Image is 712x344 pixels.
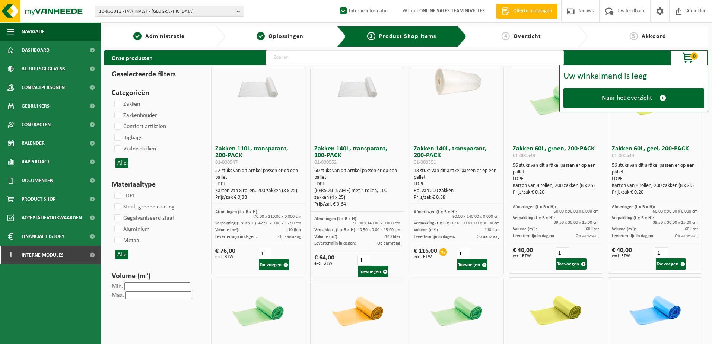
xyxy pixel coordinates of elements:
[22,134,45,153] span: Kalender
[112,179,197,190] h3: Materiaaltype
[113,99,140,110] label: Zakken
[226,278,290,342] img: 01-000548
[414,228,438,232] span: Volume (m³):
[612,189,698,196] div: Prijs/zak € 0,20
[112,87,197,99] h3: Categorieën
[95,6,244,17] button: 10-951011 - IMA INVEST - [GEOGRAPHIC_DATA]
[215,210,258,214] span: Afmetingen (L x B x H):
[414,160,436,165] span: 01-000551
[612,216,654,220] span: Verpakking (L x B x H):
[353,221,400,226] span: 90.00 x 140.00 x 0.000 cm
[357,255,371,266] input: 1
[367,32,375,40] span: 3
[352,32,452,41] a: 3Product Shop Items
[556,258,587,270] button: Toevoegen
[314,188,400,201] div: [PERSON_NAME] met 4 rollen, 100 zakken (4 x 25)
[484,228,500,232] span: 140 liter
[215,221,257,226] span: Verpakking (L x B x H):
[226,67,290,99] img: 01-000547
[115,250,128,259] button: Alle
[623,278,687,341] img: 01-000555
[358,266,388,277] button: Toevoegen
[314,181,400,188] div: LDPE
[656,258,686,270] button: Toevoegen
[477,235,500,239] span: Op aanvraag
[556,247,569,258] input: 1
[112,69,197,80] h3: Geselecteerde filters
[314,241,356,246] span: Levertermijn in dagen:
[554,209,599,214] span: 60.00 x 90.00 x 0.000 cm
[215,168,301,201] div: 52 stuks van dit artikel passen er op een pallet
[685,227,698,232] span: 60 liter
[22,208,82,227] span: Acceptatievoorwaarden
[554,220,599,225] span: 39.50 x 30.00 x 15.00 cm
[513,189,599,196] div: Prijs/zak € 0,20
[326,278,389,342] img: 01-000549
[314,228,356,232] span: Verpakking (L x B x H):
[513,216,555,220] span: Verpakking (L x B x H):
[675,234,698,238] span: Op aanvraag
[414,168,500,201] div: 18 stuks van dit artikel passen er op een pallet
[414,188,500,194] div: Rol van 200 zakken
[602,94,652,102] span: Naar het overzicht
[112,292,124,298] label: Max.
[112,271,197,282] h3: Volume (m³)
[414,181,500,188] div: LDPE
[496,4,557,19] a: Offerte aanvragen
[215,146,301,166] h3: Zakken 110L, transparant, 200-PACK
[502,32,510,40] span: 4
[612,176,698,182] div: LDPE
[425,67,488,99] img: 01-000551
[377,241,400,246] span: Op aanvraag
[113,213,174,224] label: Gegalvaniseerd staal
[653,209,698,214] span: 60.00 x 90.00 x 0.000 cm
[113,235,141,246] label: Metaal
[113,143,156,155] label: Vuilnisbakken
[278,235,301,239] span: Op aanvraag
[22,97,50,115] span: Gebruikers
[113,121,166,132] label: Comfort artikelen
[419,8,485,14] strong: ONLINE SALES TEAM NIVELLES
[414,255,437,259] span: excl. BTW
[586,227,599,232] span: 60 liter
[513,176,599,182] div: LDPE
[425,278,488,342] img: 01-000553
[513,234,554,238] span: Levertermijn in dagen:
[314,160,337,165] span: 01-000552
[612,153,634,159] span: 01-000544
[514,34,541,39] span: Overzicht
[104,50,160,65] h2: Onze producten
[22,227,64,246] span: Financial History
[113,190,136,201] label: LDPE
[215,160,238,165] span: 01-000547
[642,34,666,39] span: Akkoord
[215,235,257,239] span: Levertermijn in dagen:
[133,32,142,40] span: 1
[612,146,698,160] h3: Zakken 60L, geel, 200-PACK
[112,283,123,289] label: Min.
[22,171,53,190] span: Documenten
[414,194,500,201] div: Prijs/zak € 0,58
[563,72,704,81] div: Uw winkelmand is leeg
[513,146,599,160] h3: Zakken 60L, groen, 200-PACK
[457,248,470,259] input: 1
[670,50,708,65] button: 0
[414,146,500,166] h3: Zakken 140L, transparant, 200-PACK
[258,221,301,226] span: 42.50 x 0.00 x 15.50 cm
[414,248,437,259] div: € 116,00
[524,278,587,341] img: 01-000554
[513,227,537,232] span: Volume (m³):
[414,235,455,239] span: Levertermijn in dagen:
[145,34,185,39] span: Administratie
[630,32,638,40] span: 5
[511,7,554,15] span: Offerte aanvragen
[653,220,698,225] span: 39.50 x 30.00 x 15.00 cm
[254,214,301,219] span: 70.00 x 110.00 x 0.000 cm
[215,255,235,259] span: excl. BTW
[612,254,632,258] span: excl. BTW
[113,201,175,213] label: Staal, groene coating
[314,261,334,266] span: excl. BTW
[215,188,301,194] div: Karton van 8 rollen, 200 zakken (8 x 25)
[258,248,271,259] input: 1
[22,78,65,97] span: Contactpersonen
